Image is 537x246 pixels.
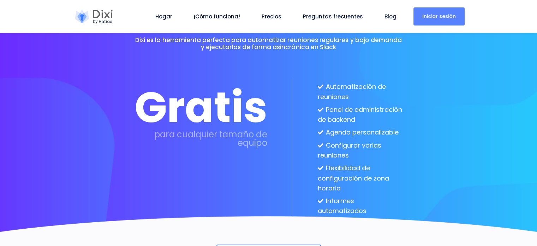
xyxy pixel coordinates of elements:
[422,13,456,20] font: Iniciar sesión
[382,12,399,21] a: Blog
[259,12,284,21] a: Precios
[384,13,396,20] font: Blog
[153,12,175,21] a: Hogar
[413,7,465,25] a: Iniciar sesión
[262,13,281,20] font: Precios
[194,13,240,20] font: ¡Cómo funciona!
[303,13,363,20] font: Preguntas frecuentes
[326,128,399,137] font: Agenda personalizable
[318,164,389,193] font: Flexibilidad de configuración de zona horaria
[155,13,172,20] font: Hogar
[135,36,402,51] font: Dixi es la herramienta perfecta para automatizar reuniones regulares y bajo demanda y ejecutarlas...
[191,12,243,21] a: ¡Cómo funciona!
[154,128,267,149] font: para cualquier tamaño de equipo
[318,105,402,124] font: Panel de administración de backend
[318,196,366,215] font: Informes automatizados
[318,82,386,101] font: Automatización de reuniones
[135,78,267,137] font: Gratis
[318,141,381,160] font: Configurar varias reuniones
[300,12,366,21] a: Preguntas frecuentes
